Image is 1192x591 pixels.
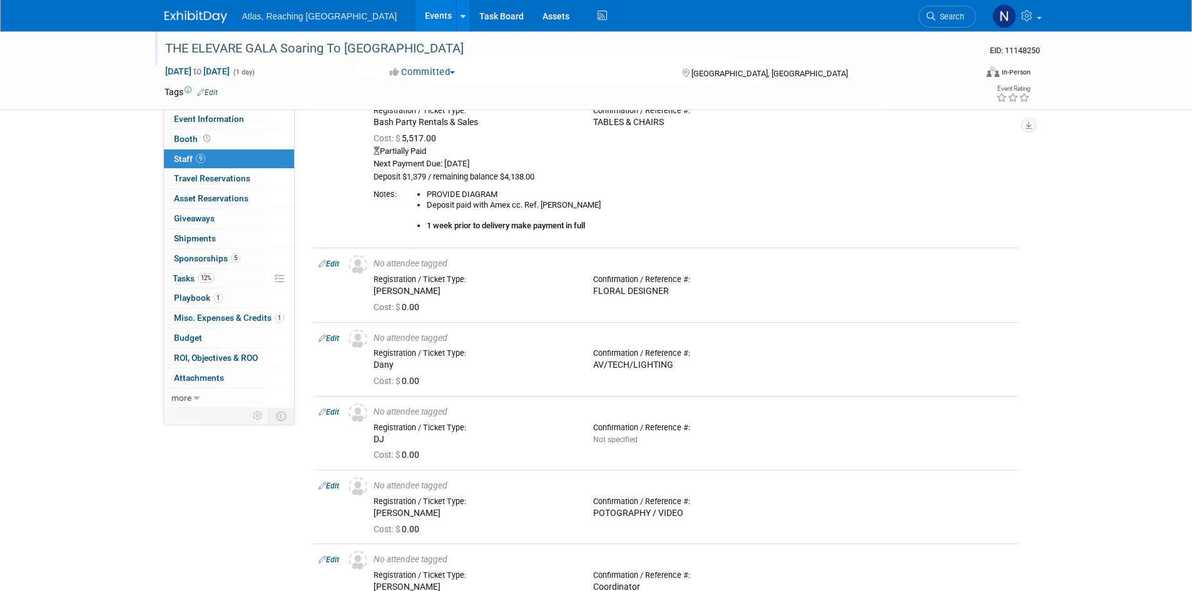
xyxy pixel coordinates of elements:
[919,6,976,28] a: Search
[374,376,402,386] span: Cost: $
[231,253,240,263] span: 5
[374,275,574,285] div: Registration / Ticket Type:
[165,86,218,98] td: Tags
[173,273,215,283] span: Tasks
[174,253,240,263] span: Sponsorships
[196,154,205,163] span: 9
[174,333,202,343] span: Budget
[374,524,424,534] span: 0.00
[374,172,1014,183] div: Deposit $1,379 / remaining balance $4,138.00
[174,373,224,383] span: Attachments
[593,275,794,285] div: Confirmation / Reference #:
[935,12,964,21] span: Search
[349,255,367,274] img: Unassigned-User-Icon.png
[427,189,1014,200] li: PROVIDE DIAGRAM
[164,288,294,308] a: Playbook1
[374,360,574,371] div: Dany
[374,286,574,297] div: [PERSON_NAME]
[275,313,284,323] span: 1
[213,293,223,303] span: 1
[374,423,574,433] div: Registration / Ticket Type:
[374,434,574,445] div: DJ
[427,200,1014,221] li: Deposit paid with Amex cc. Ref. [PERSON_NAME]
[1001,68,1031,77] div: In-Person
[349,551,367,570] img: Unassigned-User-Icon.png
[902,65,1031,84] div: Event Format
[593,106,794,116] div: Confirmation / Reference #:
[174,134,213,144] span: Booth
[174,313,284,323] span: Misc. Expenses & Credits
[593,117,794,128] div: TABLES & CHAIRS
[349,477,367,496] img: Unassigned-User-Icon.png
[174,193,248,203] span: Asset Reservations
[691,69,848,78] span: [GEOGRAPHIC_DATA], [GEOGRAPHIC_DATA]
[164,368,294,388] a: Attachments
[164,209,294,228] a: Giveaways
[374,333,1014,344] div: No attendee tagged
[164,328,294,348] a: Budget
[165,11,227,23] img: ExhibitDay
[164,169,294,188] a: Travel Reservations
[198,273,215,283] span: 12%
[232,68,255,76] span: (1 day)
[318,260,339,268] a: Edit
[349,403,367,422] img: Unassigned-User-Icon.png
[374,524,402,534] span: Cost: $
[164,249,294,268] a: Sponsorships5
[164,348,294,368] a: ROI, Objectives & ROO
[374,189,397,200] div: Notes:
[164,149,294,169] a: Staff9
[318,482,339,490] a: Edit
[374,450,402,460] span: Cost: $
[374,133,402,143] span: Cost: $
[201,134,213,143] span: Booth not reserved yet
[374,146,1014,157] div: Partially Paid
[593,508,794,519] div: POTOGRAPHY / VIDEO
[996,86,1030,92] div: Event Rating
[174,114,244,124] span: Event Information
[374,497,574,507] div: Registration / Ticket Type:
[374,450,424,460] span: 0.00
[385,66,460,79] button: Committed
[374,348,574,358] div: Registration / Ticket Type:
[374,117,574,128] div: Bash Party Rentals & Sales
[374,554,1014,565] div: No attendee tagged
[593,435,638,444] span: Not specified
[242,11,397,21] span: Atlas, Reaching [GEOGRAPHIC_DATA]
[164,229,294,248] a: Shipments
[318,408,339,417] a: Edit
[174,353,258,363] span: ROI, Objectives & ROO
[318,334,339,343] a: Edit
[174,173,250,183] span: Travel Reservations
[349,330,367,348] img: Unassigned-User-Icon.png
[191,66,203,76] span: to
[164,129,294,149] a: Booth
[164,388,294,408] a: more
[174,154,205,164] span: Staff
[593,348,794,358] div: Confirmation / Reference #:
[318,555,339,564] a: Edit
[374,508,574,519] div: [PERSON_NAME]
[374,570,574,580] div: Registration / Ticket Type:
[174,233,216,243] span: Shipments
[593,497,794,507] div: Confirmation / Reference #:
[593,570,794,580] div: Confirmation / Reference #:
[197,88,218,97] a: Edit
[987,67,999,77] img: Format-Inperson.png
[374,106,574,116] div: Registration / Ticket Type:
[247,408,269,424] td: Personalize Event Tab Strip
[374,376,424,386] span: 0.00
[374,480,1014,492] div: No attendee tagged
[374,302,402,312] span: Cost: $
[174,213,215,223] span: Giveaways
[593,286,794,297] div: FLORAL DESIGNER
[164,269,294,288] a: Tasks12%
[164,308,294,328] a: Misc. Expenses & Credits1
[268,408,294,424] td: Toggle Event Tabs
[161,38,957,60] div: THE ELEVARE GALA Soaring To [GEOGRAPHIC_DATA]
[374,302,424,312] span: 0.00
[593,360,794,371] div: AV/TECH/LIGHTING
[992,4,1016,28] img: Nxtvisor Events
[374,258,1014,270] div: No attendee tagged
[374,133,441,143] span: 5,517.00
